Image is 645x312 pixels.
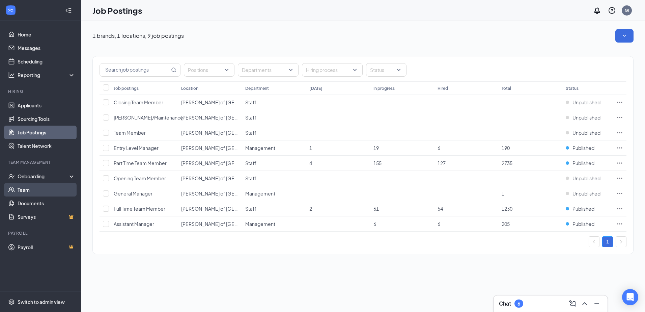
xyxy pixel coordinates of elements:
span: Staff [245,206,256,212]
svg: Ellipses [616,145,623,151]
span: 4 [309,160,312,166]
button: ComposeMessage [567,298,578,309]
svg: Ellipses [616,220,623,227]
a: Team [18,183,75,197]
span: 205 [502,221,510,227]
td: Staff [242,156,306,171]
div: Onboarding [18,173,69,180]
span: [PERSON_NAME] of [GEOGRAPHIC_DATA] [181,114,275,121]
td: Staff [242,201,306,216]
svg: Ellipses [616,114,623,121]
button: right [616,236,626,247]
span: Staff [245,130,256,136]
svg: Minimize [593,300,601,308]
span: 127 [438,160,446,166]
svg: WorkstreamLogo [7,7,14,14]
span: right [619,240,623,244]
span: 1 [309,145,312,151]
span: Closing Team Member [114,99,163,105]
svg: ComposeMessage [568,300,577,308]
span: Unpublished [572,114,600,121]
div: Team Management [8,159,74,165]
svg: SmallChevronDown [621,32,628,39]
th: Total [498,81,562,95]
span: [PERSON_NAME] of [GEOGRAPHIC_DATA] [181,221,275,227]
span: 6 [373,221,376,227]
svg: Notifications [593,6,601,15]
span: Published [572,160,594,166]
span: Team Member [114,130,146,136]
span: 1 [502,190,504,197]
td: Culver's of Cape Coral Pine Island [178,171,242,186]
svg: Ellipses [616,129,623,136]
button: left [589,236,599,247]
span: Unpublished [572,129,600,136]
a: PayrollCrown [18,240,75,254]
a: Sourcing Tools [18,112,75,126]
td: Culver's of Cape Coral Pine Island [178,201,242,216]
span: Published [572,205,594,212]
a: Documents [18,197,75,210]
div: 6 [517,301,520,307]
span: Assistant Manager [114,221,154,227]
span: Unpublished [572,175,600,182]
a: Job Postings [18,126,75,139]
svg: Ellipses [616,99,623,106]
div: Payroll [8,230,74,236]
a: Scheduling [18,55,75,68]
span: Unpublished [572,99,600,106]
div: Switch to admin view [18,298,65,305]
p: 1 brands, 1 locations, 9 job postings [92,32,184,40]
span: Staff [245,175,256,181]
svg: ChevronUp [581,300,589,308]
span: 19 [373,145,379,151]
span: 190 [502,145,510,151]
span: [PERSON_NAME] of [GEOGRAPHIC_DATA] [181,190,275,197]
span: [PERSON_NAME] of [GEOGRAPHIC_DATA] [181,160,275,166]
div: Department [245,85,269,91]
li: Previous Page [589,236,599,247]
td: Culver's of Cape Coral Pine Island [178,186,242,201]
span: [PERSON_NAME] of [GEOGRAPHIC_DATA] [181,175,275,181]
span: [PERSON_NAME] of [GEOGRAPHIC_DATA] [181,145,275,151]
span: Full Time Team Member [114,206,165,212]
td: Culver's of Cape Coral Pine Island [178,216,242,232]
th: Status [562,81,613,95]
a: Home [18,28,75,41]
svg: Analysis [8,72,15,78]
span: [PERSON_NAME]/Maintenance [114,114,183,121]
td: Management [242,140,306,156]
button: ChevronUp [579,298,590,309]
span: 6 [438,145,440,151]
span: Published [572,145,594,151]
span: Management [245,145,275,151]
button: Minimize [591,298,602,309]
td: Management [242,186,306,201]
svg: Ellipses [616,175,623,182]
svg: UserCheck [8,173,15,180]
td: Culver's of Cape Coral Pine Island [178,140,242,156]
span: Staff [245,114,256,121]
svg: MagnifyingGlass [171,67,176,73]
a: Talent Network [18,139,75,153]
div: Hiring [8,88,74,94]
li: Next Page [616,236,626,247]
span: 6 [438,221,440,227]
td: Culver's of Cape Coral Pine Island [178,95,242,110]
span: [PERSON_NAME] of [GEOGRAPHIC_DATA] [181,99,275,105]
div: Open Intercom Messenger [622,289,638,305]
span: Management [245,190,275,197]
span: Unpublished [572,190,600,197]
span: Opening Team Member [114,175,166,181]
span: Staff [245,160,256,166]
svg: QuestionInfo [608,6,616,15]
span: 155 [373,160,382,166]
div: Job postings [114,85,139,91]
a: Applicants [18,99,75,112]
span: 61 [373,206,379,212]
a: SurveysCrown [18,210,75,224]
div: Location [181,85,198,91]
button: SmallChevronDown [615,29,634,43]
th: [DATE] [306,81,370,95]
td: Staff [242,110,306,125]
